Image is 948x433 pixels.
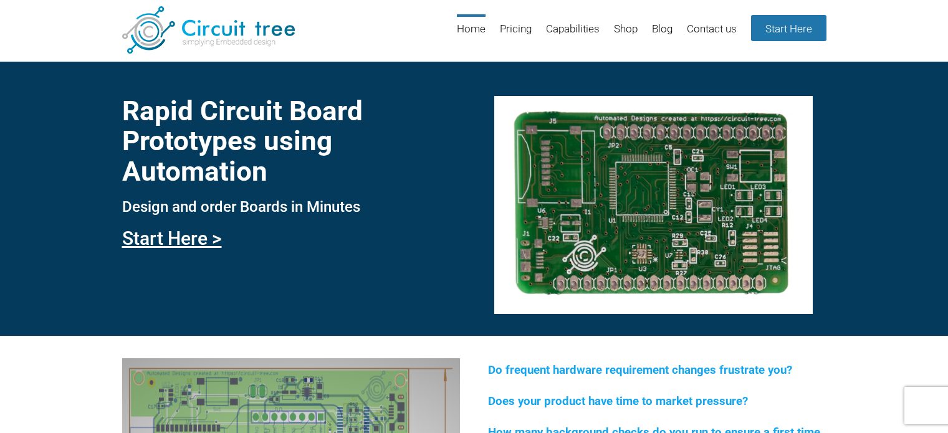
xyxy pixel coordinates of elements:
a: Home [457,14,486,55]
a: Start Here > [122,227,222,249]
a: Shop [614,14,638,55]
a: Contact us [687,14,737,55]
a: Blog [652,14,673,55]
h1: Rapid Circuit Board Prototypes using Automation [122,96,460,186]
h3: Design and order Boards in Minutes [122,199,460,215]
span: Do frequent hardware requirement changes frustrate you? [488,363,792,377]
img: Circuit Tree [122,6,295,54]
span: Does your product have time to market pressure? [488,394,748,408]
a: Start Here [751,15,826,41]
a: Capabilities [546,14,600,55]
a: Pricing [500,14,532,55]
